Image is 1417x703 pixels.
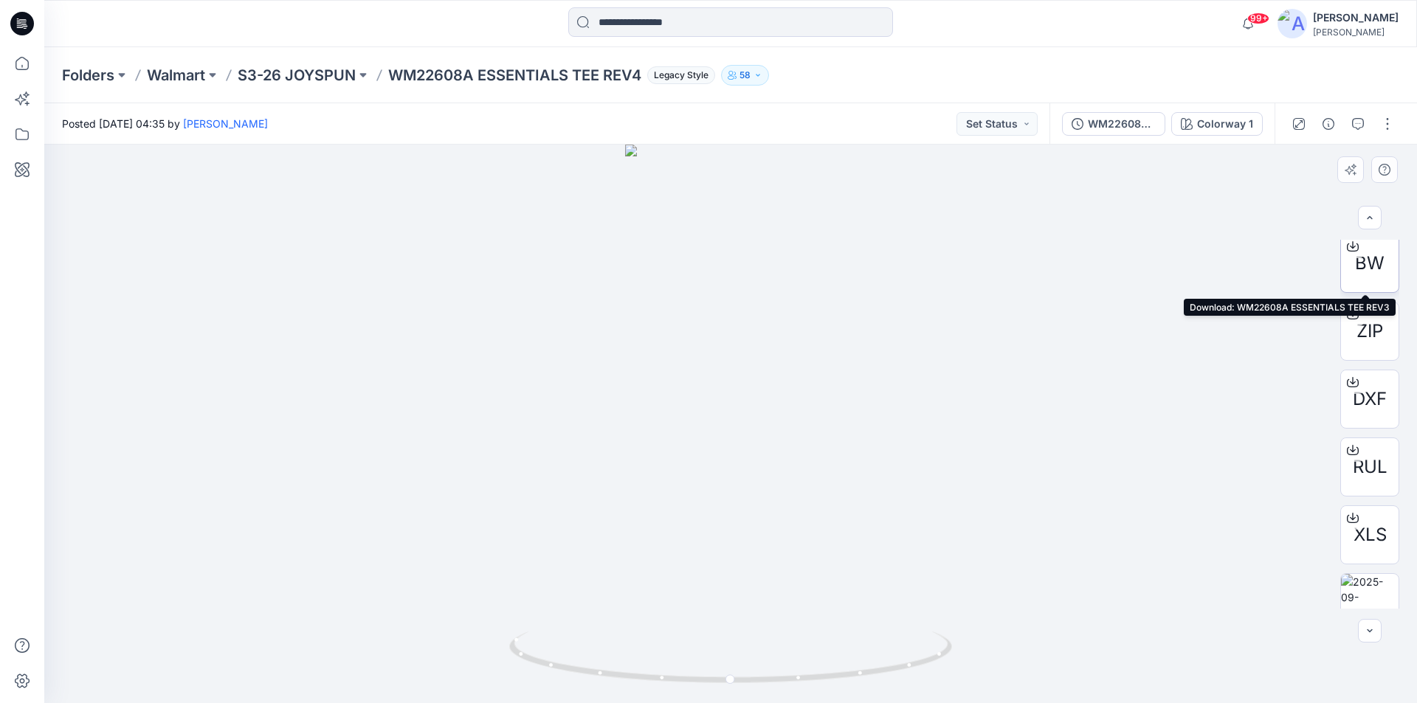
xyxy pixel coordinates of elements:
[1353,386,1387,412] span: DXF
[388,65,641,86] p: WM22608A ESSENTIALS TEE REV4
[1353,454,1387,480] span: RUL
[1341,574,1399,631] img: 2025-09-25_10h09_51
[721,65,769,86] button: 58
[1355,250,1385,277] span: BW
[739,67,751,83] p: 58
[1313,27,1399,38] div: [PERSON_NAME]
[1197,116,1253,132] div: Colorway 1
[641,65,715,86] button: Legacy Style
[647,66,715,84] span: Legacy Style
[1356,318,1383,344] span: ZIP
[1247,13,1269,24] span: 99+
[147,65,205,86] a: Walmart
[62,116,268,131] span: Posted [DATE] 04:35 by
[1088,116,1156,132] div: WM22608A ESSENTIALS TEE REV3
[1354,522,1387,548] span: XLS
[1317,112,1340,136] button: Details
[1313,9,1399,27] div: [PERSON_NAME]
[62,65,114,86] a: Folders
[1171,112,1263,136] button: Colorway 1
[1278,9,1307,38] img: avatar
[238,65,356,86] a: S3-26 JOYSPUN
[183,117,268,130] a: [PERSON_NAME]
[1062,112,1165,136] button: WM22608A ESSENTIALS TEE REV3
